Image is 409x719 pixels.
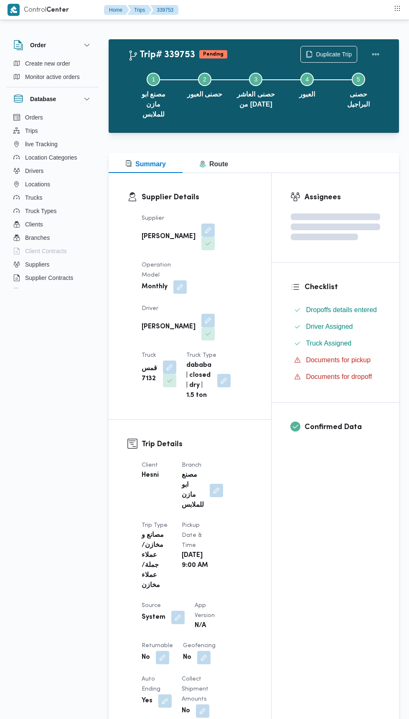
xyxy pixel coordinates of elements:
[142,353,156,358] span: Truck
[25,206,56,216] span: Truck Types
[10,111,95,124] button: Orders
[25,233,50,243] span: Branches
[187,89,222,99] span: حصنى العبور
[10,231,95,244] button: Branches
[179,63,231,106] button: حصنى العبور
[25,179,50,189] span: Locations
[10,124,95,137] button: Trips
[203,52,224,57] b: Pending
[291,320,380,333] button: Driver Assigned
[135,89,173,119] span: مصنع ابو مازن للملابس
[182,676,208,702] span: Collect Shipment Amounts
[142,612,165,622] b: System
[25,166,43,176] span: Drivers
[30,94,56,104] h3: Database
[25,286,46,296] span: Devices
[142,439,252,450] h3: Trip Details
[305,76,309,83] span: 4
[25,259,49,269] span: Suppliers
[25,72,80,82] span: Monitor active orders
[306,356,371,363] span: Documents for pickup
[142,653,150,663] b: No
[306,306,377,313] span: Dropoffs details entered
[199,160,228,168] span: Route
[10,70,95,84] button: Monitor active orders
[142,322,196,332] b: [PERSON_NAME]
[10,285,95,298] button: Devices
[25,126,38,136] span: Trips
[7,57,99,87] div: Order
[183,643,216,648] span: Geofencing
[203,76,206,83] span: 2
[25,152,77,163] span: Location Categories
[10,57,95,70] button: Create new order
[183,653,191,663] b: No
[142,676,160,692] span: Auto Ending
[367,46,384,63] button: Actions
[10,244,95,258] button: Client Contracts
[125,160,166,168] span: Summary
[142,306,158,311] span: Driver
[128,63,179,126] button: مصنع ابو مازن للملابس
[357,76,360,83] span: 5
[142,696,152,706] b: Yes
[291,337,380,350] button: Truck Assigned
[254,76,258,83] span: 3
[186,353,216,358] span: Truck Type
[339,89,377,109] span: حصنى البراجيل
[10,258,95,271] button: Suppliers
[182,523,202,548] span: Pickup date & time
[25,219,43,229] span: Clients
[142,531,170,591] b: مصانع و مخازن/عملاء جملة/عملاء مخازن
[199,50,227,58] span: Pending
[291,370,380,384] button: Documents for dropoff
[25,112,43,122] span: Orders
[282,63,333,106] button: العبور
[305,422,380,433] h3: Confirmed Data
[305,282,380,293] h3: Checklist
[300,46,357,63] button: Duplicate Trip
[10,164,95,178] button: Drivers
[142,192,252,203] h3: Supplier Details
[306,322,353,332] span: Driver Assigned
[25,193,42,203] span: Trucks
[182,462,201,468] span: Branch
[306,373,372,380] span: Documents for dropoff
[306,338,351,348] span: Truck Assigned
[306,355,371,365] span: Documents for pickup
[182,470,204,511] b: مصنع ابو مازن للملابس
[316,49,352,59] span: Duplicate Trip
[128,50,195,61] h2: Trip# 339753
[142,462,158,468] span: Client
[10,191,95,204] button: Trucks
[10,204,95,218] button: Truck Types
[10,271,95,285] button: Supplier Contracts
[10,178,95,191] button: Locations
[25,58,70,69] span: Create new order
[142,364,157,384] b: قمس 7132
[299,89,315,99] span: العبور
[10,137,95,151] button: live Tracking
[25,273,73,283] span: Supplier Contracts
[182,551,210,571] b: [DATE] 9:00 AM
[306,305,377,315] span: Dropoffs details entered
[25,139,58,149] span: live Tracking
[195,603,215,618] span: App Version
[305,192,380,203] h3: Assignees
[30,40,46,50] h3: Order
[237,89,275,109] span: حصنى العاشر من [DATE]
[142,523,168,528] span: Trip Type
[291,353,380,367] button: Documents for pickup
[46,7,69,13] b: Center
[127,5,152,15] button: Trips
[142,216,164,221] span: Supplier
[306,323,353,330] span: Driver Assigned
[291,303,380,317] button: Dropoffs details entered
[13,94,92,104] button: Database
[195,621,206,631] b: N/A
[142,603,161,608] span: Source
[142,232,196,242] b: [PERSON_NAME]
[10,151,95,164] button: Location Categories
[142,470,159,480] b: Hesni
[13,40,92,50] button: Order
